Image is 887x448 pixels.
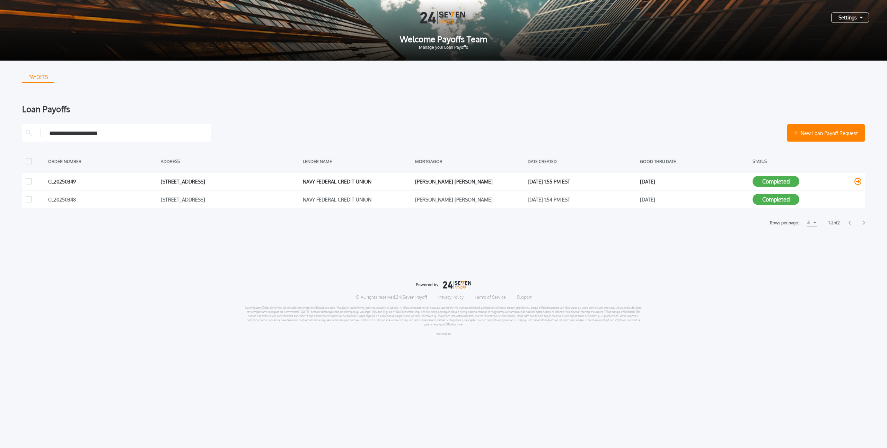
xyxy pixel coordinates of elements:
label: Rows per page: [770,219,799,226]
div: ORDER NUMBER [48,156,157,167]
button: Settings [831,12,869,23]
label: 1 - 2 of 2 [828,219,840,226]
div: DATE CREATED [528,156,637,167]
p: © All rights reserved. 24|Seven Payoff [356,295,427,300]
div: MORTGAGOR [415,156,524,167]
div: [STREET_ADDRESS] [161,176,299,187]
div: GOOD THRU DATE [640,156,749,167]
div: [DATE] 1:55 PM EST [528,176,637,187]
p: Loremipsum: Dolorsit/Ametc ad elitsedd eiu temporincidi utlabore etdo. Ma aliq en adminimve, quis... [245,306,642,326]
span: New Loan Payoff Request [801,129,858,137]
img: Logo [420,11,467,24]
div: 5 [807,218,810,227]
div: PAYOFFS [23,72,53,83]
span: Welcome Payoffs Team [11,35,876,43]
div: NAVY FEDERAL CREDIT UNION [303,194,412,205]
a: Privacy Policy [438,295,464,300]
button: Completed [753,194,799,205]
div: CL20250349 [48,176,157,187]
div: [DATE] 1:54 PM EST [528,194,637,205]
img: logo [416,281,471,289]
button: 5 [807,219,817,226]
p: Version 1.3.0 [436,332,451,336]
div: ADDRESS [161,156,299,167]
div: [PERSON_NAME] [PERSON_NAME] [415,194,524,205]
div: [DATE] [640,194,749,205]
div: NAVY FEDERAL CREDIT UNION [303,176,412,187]
button: Completed [753,176,799,187]
div: STATUS [753,156,862,167]
div: [STREET_ADDRESS] [161,194,299,205]
div: LENDER NAME [303,156,412,167]
a: Terms of Service [475,295,506,300]
div: Loan Payoffs [22,105,865,113]
div: [PERSON_NAME] [PERSON_NAME] [415,176,524,187]
button: New Loan Payoff Request [787,124,865,142]
button: PAYOFFS [22,72,54,83]
span: Manage your Loan Payoffs [11,45,876,50]
a: Support [517,295,532,300]
div: [DATE] [640,176,749,187]
div: CL20250348 [48,194,157,205]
